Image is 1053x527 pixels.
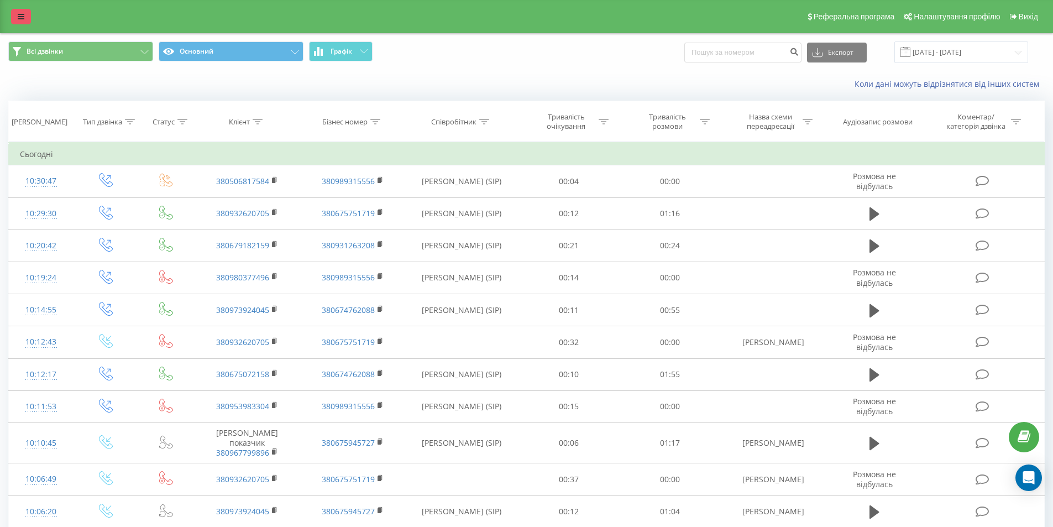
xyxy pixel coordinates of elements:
a: 380973924045 [216,305,269,315]
div: Тривалість розмови [638,112,697,131]
a: 380675945727 [322,506,375,516]
button: Експорт [807,43,867,62]
td: 00:04 [518,165,620,197]
span: Розмова не відбулась [853,171,896,191]
td: 00:32 [518,326,620,358]
td: [PERSON_NAME] (SIP) [405,390,518,422]
a: 380932620705 [216,208,269,218]
div: Статус [153,117,175,127]
span: Графік [331,48,352,55]
button: Основний [159,41,303,61]
div: [PERSON_NAME] [12,117,67,127]
div: 10:19:24 [20,267,62,289]
td: 00:00 [620,390,721,422]
a: 380967799896 [216,447,269,458]
td: [PERSON_NAME] (SIP) [405,165,518,197]
a: 380989315556 [322,401,375,411]
td: 00:10 [518,358,620,390]
a: 380989315556 [322,176,375,186]
div: 10:12:43 [20,331,62,353]
td: 01:55 [620,358,721,390]
td: 00:11 [518,294,620,326]
a: 380973924045 [216,506,269,516]
td: [PERSON_NAME] (SIP) [405,358,518,390]
a: Коли дані можуть відрізнятися вiд інших систем [855,79,1045,89]
td: 01:16 [620,197,721,229]
td: [PERSON_NAME] (SIP) [405,229,518,262]
span: Розмова не відбулась [853,469,896,489]
div: Аудіозапис розмови [843,117,913,127]
div: Тривалість очікування [537,112,596,131]
div: Open Intercom Messenger [1015,465,1042,491]
div: 10:14:55 [20,299,62,321]
input: Пошук за номером [684,43,801,62]
div: 10:06:20 [20,501,62,523]
td: [PERSON_NAME] (SIP) [405,294,518,326]
a: 380675945727 [322,437,375,448]
td: 00:14 [518,262,620,294]
div: Співробітник [431,117,476,127]
td: [PERSON_NAME] (SIP) [405,262,518,294]
span: Розмова не відбулась [853,267,896,288]
a: 380675751719 [322,337,375,347]
a: 380675751719 [322,474,375,484]
span: Налаштування профілю [914,12,1000,21]
td: 00:00 [620,165,721,197]
span: Всі дзвінки [27,47,63,56]
a: 380932620705 [216,474,269,484]
div: Тип дзвінка [83,117,122,127]
div: 10:20:42 [20,235,62,257]
div: 10:11:53 [20,396,62,418]
td: 00:06 [518,422,620,463]
div: 10:10:45 [20,432,62,454]
td: 00:00 [620,326,721,358]
div: Коментар/категорія дзвінка [944,112,1008,131]
a: 380675072158 [216,369,269,379]
div: 10:30:47 [20,170,62,192]
td: 00:00 [620,463,721,495]
td: 01:17 [620,422,721,463]
button: Графік [309,41,373,61]
span: Розмова не відбулась [853,332,896,352]
div: Клієнт [229,117,250,127]
a: 380674762088 [322,369,375,379]
a: 380674762088 [322,305,375,315]
td: 00:24 [620,229,721,262]
span: Розмова не відбулась [853,396,896,416]
td: Сьогодні [9,143,1045,165]
button: Всі дзвінки [8,41,153,61]
div: Бізнес номер [322,117,368,127]
td: [PERSON_NAME] [720,326,825,358]
span: Реферальна програма [814,12,895,21]
td: 00:37 [518,463,620,495]
td: 00:00 [620,262,721,294]
a: 380989315556 [322,272,375,283]
span: Вихід [1019,12,1038,21]
td: [PERSON_NAME] (SIP) [405,422,518,463]
td: [PERSON_NAME] (SIP) [405,197,518,229]
a: 380675751719 [322,208,375,218]
a: 380506817584 [216,176,269,186]
td: [PERSON_NAME] [720,463,825,495]
td: [PERSON_NAME] [720,422,825,463]
a: 380679182159 [216,240,269,251]
td: 00:55 [620,294,721,326]
div: Назва схеми переадресації [741,112,800,131]
td: 00:21 [518,229,620,262]
td: [PERSON_NAME] показчик [195,422,300,463]
td: 00:15 [518,390,620,422]
div: 10:06:49 [20,468,62,490]
a: 380980377496 [216,272,269,283]
a: 380931263208 [322,240,375,251]
div: 10:29:30 [20,203,62,225]
div: 10:12:17 [20,364,62,385]
td: 00:12 [518,197,620,229]
a: 380953983304 [216,401,269,411]
a: 380932620705 [216,337,269,347]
